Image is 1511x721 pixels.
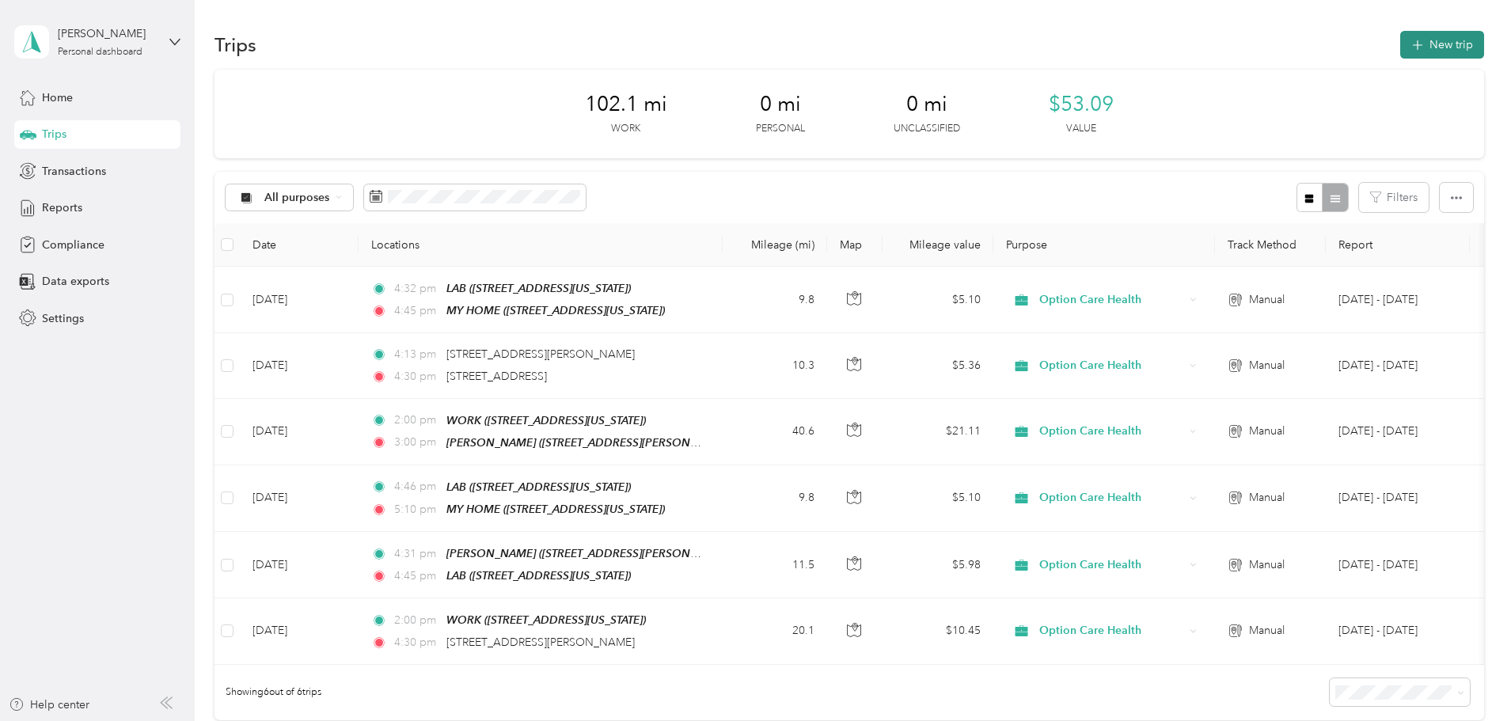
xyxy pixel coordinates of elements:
td: Sep 1 - 30, 2025 [1326,267,1470,333]
span: Option Care Health [1039,291,1184,309]
td: 11.5 [723,532,827,598]
td: 10.3 [723,333,827,398]
th: Mileage value [883,223,993,267]
span: Manual [1249,556,1285,574]
td: $21.11 [883,399,993,465]
div: Personal dashboard [58,47,142,57]
span: 4:30 pm [394,368,439,385]
td: Sep 1 - 30, 2025 [1326,465,1470,532]
td: $5.10 [883,267,993,333]
button: New trip [1400,31,1484,59]
td: 20.1 [723,598,827,664]
p: Unclassified [894,122,960,136]
span: Compliance [42,237,104,253]
td: [DATE] [240,333,359,398]
span: All purposes [264,192,330,203]
span: 5:10 pm [394,501,439,518]
span: 4:32 pm [394,280,439,298]
th: Purpose [993,223,1215,267]
span: Showing 6 out of 6 trips [215,685,321,700]
td: $5.98 [883,532,993,598]
span: Manual [1249,622,1285,639]
span: 2:00 pm [394,612,439,629]
span: Reports [42,199,82,216]
span: Option Care Health [1039,357,1184,374]
span: Option Care Health [1039,556,1184,574]
span: Option Care Health [1039,489,1184,507]
span: 102.1 mi [585,92,667,117]
span: 4:46 pm [394,478,439,495]
span: LAB ([STREET_ADDRESS][US_STATE]) [446,282,631,294]
p: Personal [756,122,805,136]
button: Filters [1359,183,1429,212]
span: [STREET_ADDRESS][PERSON_NAME] [446,347,635,361]
th: Track Method [1215,223,1326,267]
td: [DATE] [240,598,359,664]
th: Date [240,223,359,267]
span: 4:31 pm [394,545,439,563]
span: Option Care Health [1039,423,1184,440]
span: [STREET_ADDRESS] [446,370,547,383]
button: Help center [9,696,89,713]
span: Transactions [42,163,106,180]
span: Manual [1249,489,1285,507]
span: LAB ([STREET_ADDRESS][US_STATE]) [446,480,631,493]
span: [PERSON_NAME] ([STREET_ADDRESS][PERSON_NAME][US_STATE]) [446,547,790,560]
td: $10.45 [883,598,993,664]
span: Home [42,89,73,106]
td: Sep 1 - 30, 2025 [1326,333,1470,398]
span: 3:00 pm [394,434,439,451]
td: [DATE] [240,267,359,333]
td: $5.36 [883,333,993,398]
span: Settings [42,310,84,327]
span: 2:00 pm [394,412,439,429]
span: 0 mi [760,92,801,117]
span: Trips [42,126,66,142]
td: [DATE] [240,399,359,465]
td: [DATE] [240,532,359,598]
p: Work [611,122,640,136]
h1: Trips [215,36,256,53]
td: Sep 1 - 30, 2025 [1326,399,1470,465]
p: Value [1066,122,1096,136]
span: WORK ([STREET_ADDRESS][US_STATE]) [446,613,646,626]
td: [DATE] [240,465,359,532]
span: MY HOME ([STREET_ADDRESS][US_STATE]) [446,304,665,317]
th: Map [827,223,883,267]
span: LAB ([STREET_ADDRESS][US_STATE]) [446,569,631,582]
span: 4:45 pm [394,302,439,320]
td: 9.8 [723,465,827,532]
td: Sep 1 - 30, 2025 [1326,532,1470,598]
span: WORK ([STREET_ADDRESS][US_STATE]) [446,414,646,427]
span: Manual [1249,357,1285,374]
td: 9.8 [723,267,827,333]
span: Data exports [42,273,109,290]
iframe: Everlance-gr Chat Button Frame [1422,632,1511,721]
span: 4:30 pm [394,634,439,651]
span: Option Care Health [1039,622,1184,639]
span: 4:45 pm [394,567,439,585]
span: 4:13 pm [394,346,439,363]
th: Report [1326,223,1470,267]
span: 0 mi [906,92,947,117]
span: MY HOME ([STREET_ADDRESS][US_STATE]) [446,503,665,515]
td: 40.6 [723,399,827,465]
th: Mileage (mi) [723,223,827,267]
th: Locations [359,223,723,267]
span: [STREET_ADDRESS][PERSON_NAME] [446,636,635,649]
div: [PERSON_NAME] [58,25,157,42]
span: Manual [1249,291,1285,309]
span: Manual [1249,423,1285,440]
span: [PERSON_NAME] ([STREET_ADDRESS][PERSON_NAME][US_STATE]) [446,436,790,450]
span: $53.09 [1049,92,1114,117]
td: $5.10 [883,465,993,532]
td: Sep 1 - 30, 2025 [1326,598,1470,664]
